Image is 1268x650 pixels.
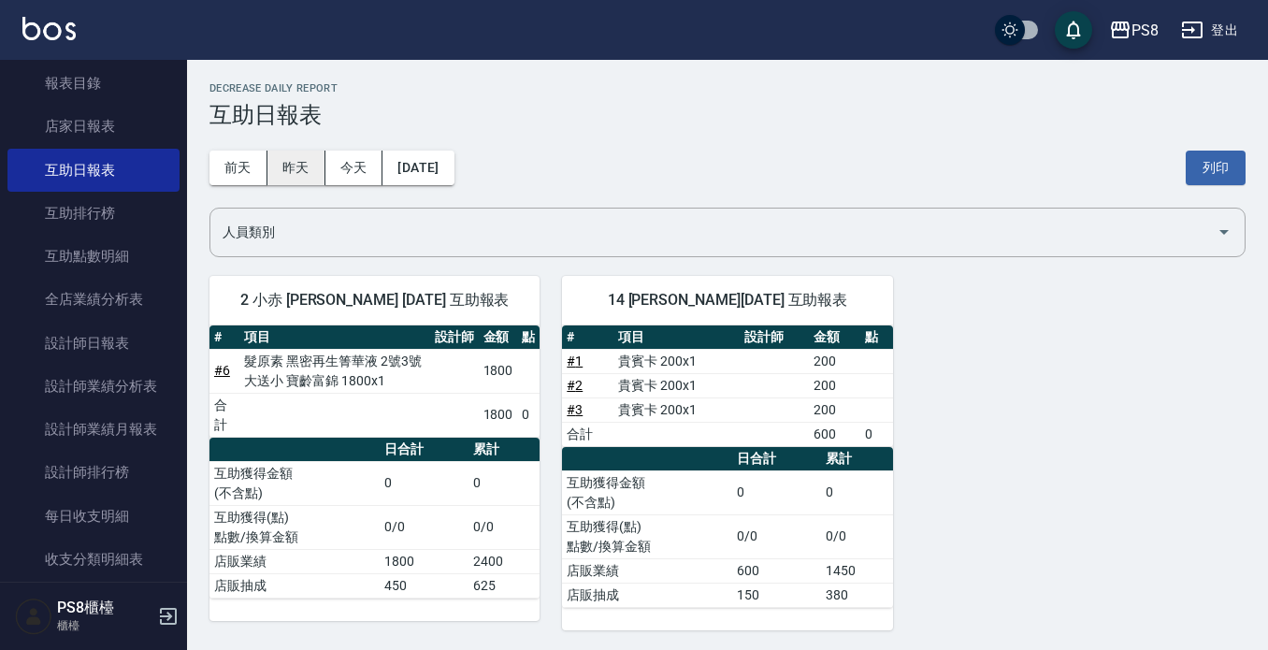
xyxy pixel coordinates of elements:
th: 累計 [821,447,892,471]
td: 店販抽成 [209,573,380,598]
td: 0/0 [821,514,892,558]
td: 1800 [479,393,518,437]
button: PS8 [1102,11,1166,50]
th: 累計 [468,438,540,462]
td: 380 [821,583,892,607]
button: 列印 [1186,151,1246,185]
a: #6 [214,363,230,378]
p: 櫃檯 [57,617,152,634]
td: 2400 [468,549,540,573]
td: 貴賓卡 200x1 [613,397,740,422]
td: 貴賓卡 200x1 [613,373,740,397]
th: 設計師 [430,325,479,350]
th: 項目 [613,325,740,350]
td: 150 [732,583,821,607]
table: a dense table [209,438,540,599]
h2: Decrease Daily Report [209,82,1246,94]
td: 髮原素 黑密再生箐華液 2號3號大送小 寶齡富錦 1800x1 [239,349,429,393]
a: 互助日報表 [7,149,180,192]
td: 200 [809,349,860,373]
th: 項目 [239,325,429,350]
table: a dense table [562,325,892,447]
td: 600 [732,558,821,583]
th: 金額 [809,325,860,350]
td: 合計 [209,393,239,437]
th: 日合計 [732,447,821,471]
a: #3 [567,402,583,417]
table: a dense table [562,447,892,608]
td: 0 [380,461,468,505]
button: 前天 [209,151,267,185]
a: #2 [567,378,583,393]
th: 金額 [479,325,518,350]
a: 設計師日報表 [7,322,180,365]
td: 200 [809,373,860,397]
th: # [209,325,239,350]
td: 0 [517,393,540,437]
td: 1800 [380,549,468,573]
input: 人員名稱 [218,216,1209,249]
a: 設計師排行榜 [7,451,180,494]
button: save [1055,11,1092,49]
img: Logo [22,17,76,40]
a: #1 [567,354,583,368]
img: Person [15,598,52,635]
td: 0 [860,422,893,446]
span: 2 小赤 [PERSON_NAME] [DATE] 互助報表 [232,291,517,310]
td: 1800 [479,349,518,393]
a: 全店業績分析表 [7,278,180,321]
td: 合計 [562,422,613,446]
th: 點 [517,325,540,350]
td: 1450 [821,558,892,583]
h3: 互助日報表 [209,102,1246,128]
a: 互助排行榜 [7,192,180,235]
td: 0 [821,470,892,514]
td: 店販業績 [562,558,732,583]
button: Open [1209,217,1239,247]
td: 店販抽成 [562,583,732,607]
td: 貴賓卡 200x1 [613,349,740,373]
td: 互助獲得(點) 點數/換算金額 [562,514,732,558]
th: 日合計 [380,438,468,462]
td: 互助獲得金額 (不含點) [209,461,380,505]
a: 收支分類明細表 [7,538,180,581]
table: a dense table [209,325,540,438]
td: 600 [809,422,860,446]
a: 設計師業績月報表 [7,408,180,451]
a: 每日收支明細 [7,495,180,538]
th: # [562,325,613,350]
td: 0 [732,470,821,514]
a: 報表目錄 [7,62,180,105]
a: 互助點數明細 [7,235,180,278]
div: PS8 [1131,19,1159,42]
button: 登出 [1174,13,1246,48]
td: 0 [468,461,540,505]
button: 昨天 [267,151,325,185]
td: 200 [809,397,860,422]
td: 互助獲得(點) 點數/換算金額 [209,505,380,549]
a: 設計師業績分析表 [7,365,180,408]
td: 0/0 [380,505,468,549]
a: 店家日報表 [7,105,180,148]
td: 店販業績 [209,549,380,573]
th: 設計師 [740,325,810,350]
td: 0/0 [732,514,821,558]
td: 0/0 [468,505,540,549]
span: 14 [PERSON_NAME][DATE] 互助報表 [584,291,870,310]
button: [DATE] [382,151,454,185]
h5: PS8櫃檯 [57,599,152,617]
button: 今天 [325,151,383,185]
td: 625 [468,573,540,598]
td: 450 [380,573,468,598]
th: 點 [860,325,893,350]
td: 互助獲得金額 (不含點) [562,470,732,514]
